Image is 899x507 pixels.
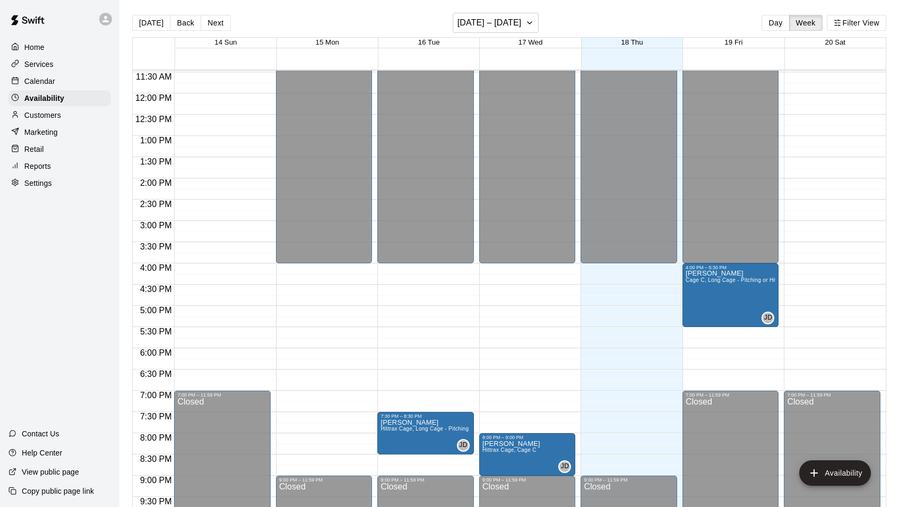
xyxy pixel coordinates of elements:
[137,285,175,294] span: 4:30 PM
[137,157,175,166] span: 1:30 PM
[482,477,573,483] div: 9:00 PM – 11:59 PM
[584,477,674,483] div: 9:00 PM – 11:59 PM
[8,158,111,174] a: Reports
[686,392,776,398] div: 7:00 PM – 11:59 PM
[137,412,175,421] span: 7:30 PM
[621,38,643,46] button: 18 Thu
[8,175,111,191] a: Settings
[827,15,886,31] button: Filter View
[8,73,111,89] a: Calendar
[201,15,230,31] button: Next
[170,15,201,31] button: Back
[137,263,175,272] span: 4:00 PM
[214,38,237,46] button: 14 Sun
[381,477,471,483] div: 9:00 PM – 11:59 PM
[133,93,174,102] span: 12:00 PM
[724,38,742,46] button: 19 Fri
[789,15,823,31] button: Week
[457,15,522,30] h6: [DATE] – [DATE]
[24,93,64,104] p: Availability
[453,13,539,33] button: [DATE] – [DATE]
[762,15,789,31] button: Day
[8,56,111,72] a: Services
[137,454,175,463] span: 8:30 PM
[764,313,772,323] span: JD
[132,15,170,31] button: [DATE]
[686,265,776,270] div: 4:00 PM – 5:30 PM
[418,38,440,46] button: 16 Tue
[825,38,846,46] button: 20 Sat
[8,39,111,55] a: Home
[381,426,493,432] span: Hittrax Cage, Long Cage - Pitching or Hitting
[24,144,44,154] p: Retail
[137,433,175,442] span: 8:00 PM
[561,461,569,472] span: JD
[137,306,175,315] span: 5:00 PM
[137,200,175,209] span: 2:30 PM
[24,110,61,121] p: Customers
[137,476,175,485] span: 9:00 PM
[479,433,576,476] div: 8:00 PM – 9:00 PM: Available
[137,348,175,357] span: 6:00 PM
[686,277,786,283] span: Cage C, Long Cage - Pitching or Hitting
[22,467,79,477] p: View public page
[24,178,52,188] p: Settings
[558,460,571,473] div: Jason Dolenga
[24,59,54,70] p: Services
[137,178,175,187] span: 2:00 PM
[381,414,471,419] div: 7:30 PM – 8:30 PM
[22,486,94,496] p: Copy public page link
[137,497,175,506] span: 9:30 PM
[137,242,175,251] span: 3:30 PM
[8,141,111,157] a: Retail
[8,124,111,140] a: Marketing
[316,38,339,46] button: 15 Mon
[682,263,779,327] div: 4:00 PM – 5:30 PM: Available
[457,439,470,452] div: Jason Dolenga
[279,477,369,483] div: 9:00 PM – 11:59 PM
[137,221,175,230] span: 3:00 PM
[22,448,62,458] p: Help Center
[799,460,871,486] button: add
[482,435,573,440] div: 8:00 PM – 9:00 PM
[137,327,175,336] span: 5:30 PM
[518,38,543,46] button: 17 Wed
[459,440,467,451] span: JD
[24,161,51,171] p: Reports
[137,136,175,145] span: 1:00 PM
[137,391,175,400] span: 7:00 PM
[133,115,174,124] span: 12:30 PM
[8,90,111,106] a: Availability
[177,392,267,398] div: 7:00 PM – 11:59 PM
[22,428,59,439] p: Contact Us
[8,107,111,123] a: Customers
[137,369,175,379] span: 6:30 PM
[133,72,175,81] span: 11:30 AM
[762,312,774,324] div: Jason Dolenga
[24,127,58,138] p: Marketing
[377,412,474,454] div: 7:30 PM – 8:30 PM: Available
[482,447,537,453] span: Hittrax Cage, Cage C
[787,392,877,398] div: 7:00 PM – 11:59 PM
[24,76,55,87] p: Calendar
[24,42,45,53] p: Home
